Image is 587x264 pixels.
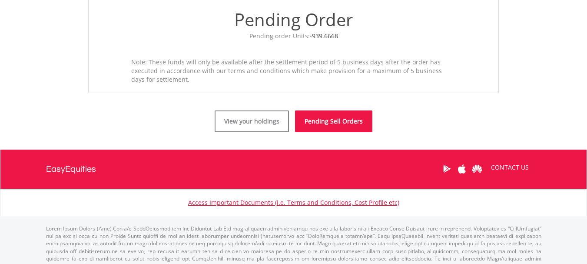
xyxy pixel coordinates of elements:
[215,110,289,132] a: View your holdings
[125,58,463,84] div: Note: These funds will only be available after the settlement period of 5 business days after the...
[249,32,338,40] span: Pending order Units:
[310,32,338,40] span: -939.6668
[97,7,490,32] div: Pending Order
[295,110,372,132] a: Pending Sell Orders
[439,155,454,182] a: Google Play
[46,150,96,189] a: EasyEquities
[454,155,470,182] a: Apple
[188,198,399,207] a: Access Important Documents (i.e. Terms and Conditions, Cost Profile etc)
[470,155,485,182] a: Huawei
[485,155,535,180] a: CONTACT US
